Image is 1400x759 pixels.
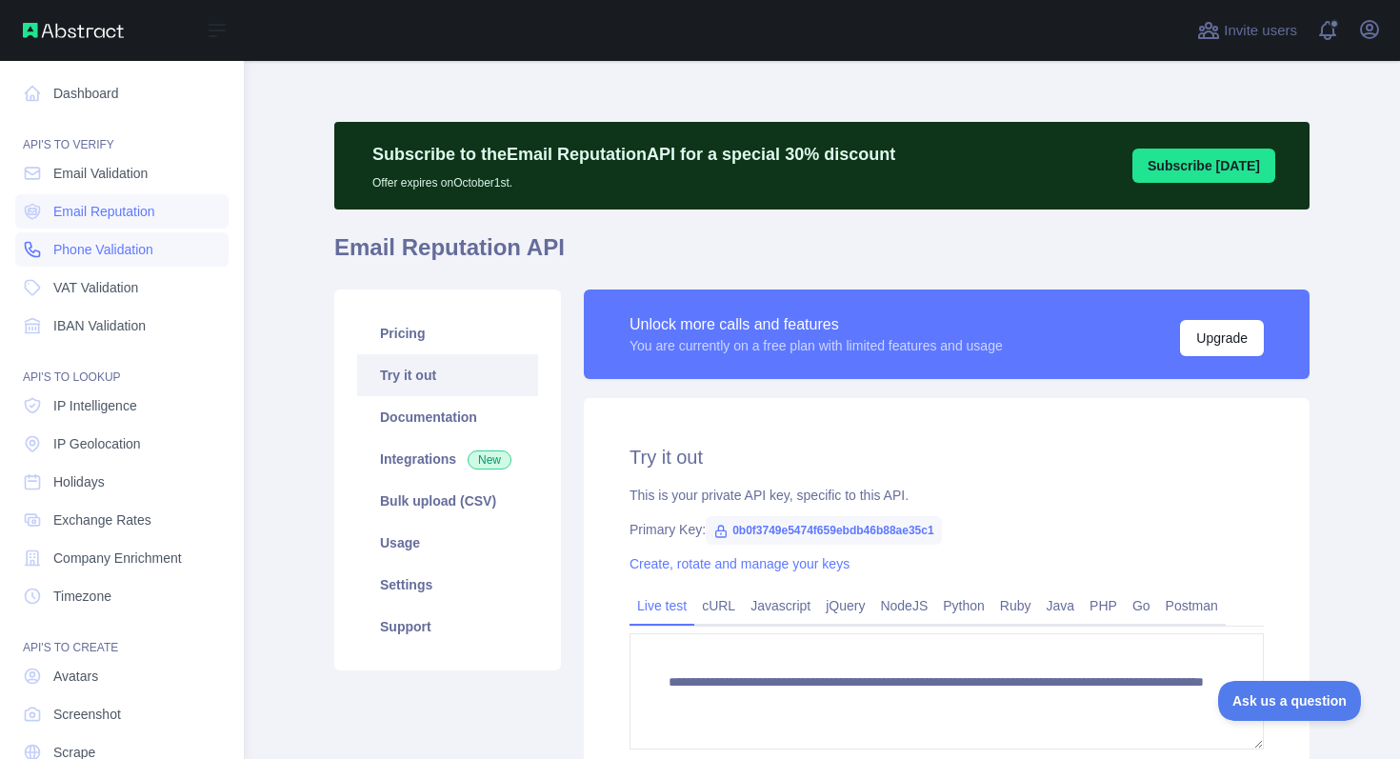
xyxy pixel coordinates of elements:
[15,579,229,613] a: Timezone
[15,114,229,152] div: API'S TO VERIFY
[935,590,992,621] a: Python
[15,541,229,575] a: Company Enrichment
[1082,590,1125,621] a: PHP
[53,316,146,335] span: IBAN Validation
[630,336,1003,355] div: You are currently on a free plan with limited features and usage
[743,590,818,621] a: Javascript
[630,486,1264,505] div: This is your private API key, specific to this API.
[53,549,182,568] span: Company Enrichment
[15,347,229,385] div: API'S TO LOOKUP
[23,23,124,38] img: Abstract API
[872,590,935,621] a: NodeJS
[15,194,229,229] a: Email Reputation
[53,472,105,491] span: Holidays
[1224,20,1297,42] span: Invite users
[1132,149,1275,183] button: Subscribe [DATE]
[15,270,229,305] a: VAT Validation
[53,202,155,221] span: Email Reputation
[53,434,141,453] span: IP Geolocation
[372,141,895,168] p: Subscribe to the Email Reputation API for a special 30 % discount
[53,510,151,529] span: Exchange Rates
[15,76,229,110] a: Dashboard
[53,705,121,724] span: Screenshot
[15,659,229,693] a: Avatars
[15,697,229,731] a: Screenshot
[1193,15,1301,46] button: Invite users
[630,444,1264,470] h2: Try it out
[15,232,229,267] a: Phone Validation
[630,556,850,571] a: Create, rotate and manage your keys
[357,354,538,396] a: Try it out
[372,168,895,190] p: Offer expires on October 1st.
[334,232,1310,278] h1: Email Reputation API
[15,617,229,655] div: API'S TO CREATE
[706,516,942,545] span: 0b0f3749e5474f659ebdb46b88ae35c1
[15,309,229,343] a: IBAN Validation
[630,313,1003,336] div: Unlock more calls and features
[53,278,138,297] span: VAT Validation
[818,590,872,621] a: jQuery
[357,312,538,354] a: Pricing
[357,606,538,648] a: Support
[53,396,137,415] span: IP Intelligence
[53,667,98,686] span: Avatars
[15,465,229,499] a: Holidays
[53,240,153,259] span: Phone Validation
[1125,590,1158,621] a: Go
[357,396,538,438] a: Documentation
[992,590,1039,621] a: Ruby
[15,503,229,537] a: Exchange Rates
[1039,590,1083,621] a: Java
[15,156,229,190] a: Email Validation
[694,590,743,621] a: cURL
[630,590,694,621] a: Live test
[53,587,111,606] span: Timezone
[1158,590,1226,621] a: Postman
[1218,681,1362,721] iframe: Toggle Customer Support
[357,564,538,606] a: Settings
[15,427,229,461] a: IP Geolocation
[468,450,511,469] span: New
[53,164,148,183] span: Email Validation
[1180,320,1264,356] button: Upgrade
[15,389,229,423] a: IP Intelligence
[357,480,538,522] a: Bulk upload (CSV)
[357,522,538,564] a: Usage
[630,520,1264,539] div: Primary Key:
[357,438,538,480] a: Integrations New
